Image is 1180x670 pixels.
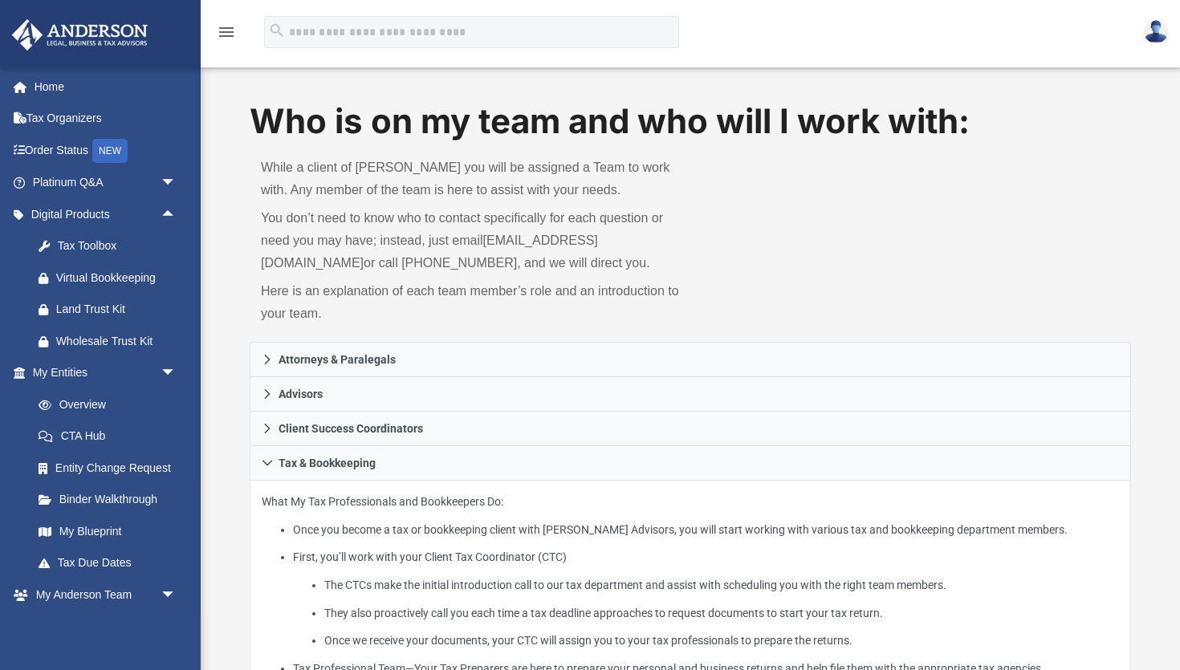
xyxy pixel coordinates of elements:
div: NEW [92,139,128,163]
a: [EMAIL_ADDRESS][DOMAIN_NAME] [261,233,598,270]
a: Land Trust Kit [22,294,201,326]
a: Virtual Bookkeeping [22,262,201,294]
h1: Who is on my team and who will I work with: [250,98,1131,145]
a: My Anderson Team [22,611,185,643]
i: menu [217,22,236,42]
p: You don’t need to know who to contact specifically for each question or need you may have; instea... [261,207,679,274]
a: Entity Change Request [22,452,201,484]
a: Advisors [250,377,1131,412]
span: arrow_drop_down [161,579,193,611]
a: Attorneys & Paralegals [250,342,1131,377]
a: My Anderson Teamarrow_drop_down [11,579,193,611]
p: Here is an explanation of each team member’s role and an introduction to your team. [261,280,679,325]
a: Tax Due Dates [22,547,201,579]
a: Platinum Q&Aarrow_drop_down [11,167,201,199]
span: Tax & Bookkeeping [279,457,376,469]
span: Advisors [279,388,323,400]
a: Home [11,71,201,103]
a: CTA Hub [22,420,201,453]
a: My Entitiesarrow_drop_down [11,357,201,389]
span: Attorneys & Paralegals [279,354,396,365]
a: Client Success Coordinators [250,412,1131,446]
div: Virtual Bookkeeping [56,268,181,288]
span: arrow_drop_down [161,167,193,200]
a: menu [217,30,236,42]
img: User Pic [1144,20,1168,43]
a: Wholesale Trust Kit [22,325,201,357]
img: Anderson Advisors Platinum Portal [7,19,153,51]
div: Wholesale Trust Kit [56,331,181,351]
a: Overview [22,388,201,420]
a: Tax Organizers [11,103,201,135]
span: arrow_drop_up [161,198,193,231]
li: The CTCs make the initial introduction call to our tax department and assist with scheduling you ... [324,575,1119,595]
li: They also proactively call you each time a tax deadline approaches to request documents to start ... [324,603,1119,623]
p: While a client of [PERSON_NAME] you will be assigned a Team to work with. Any member of the team ... [261,156,679,201]
a: Order StatusNEW [11,134,201,167]
a: Tax Toolbox [22,230,201,262]
div: Land Trust Kit [56,299,181,319]
a: Digital Productsarrow_drop_up [11,198,201,230]
a: Tax & Bookkeeping [250,446,1131,481]
i: search [268,22,286,39]
li: Once we receive your documents, your CTC will assign you to your tax professionals to prepare the... [324,631,1119,651]
li: Once you become a tax or bookkeeping client with [PERSON_NAME] Advisors, you will start working w... [293,520,1119,540]
a: My Blueprint [22,515,193,547]
span: arrow_drop_down [161,357,193,390]
div: Tax Toolbox [56,236,181,256]
li: First, you’ll work with your Client Tax Coordinator (CTC) [293,547,1119,651]
span: Client Success Coordinators [279,423,423,434]
a: Binder Walkthrough [22,484,201,516]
